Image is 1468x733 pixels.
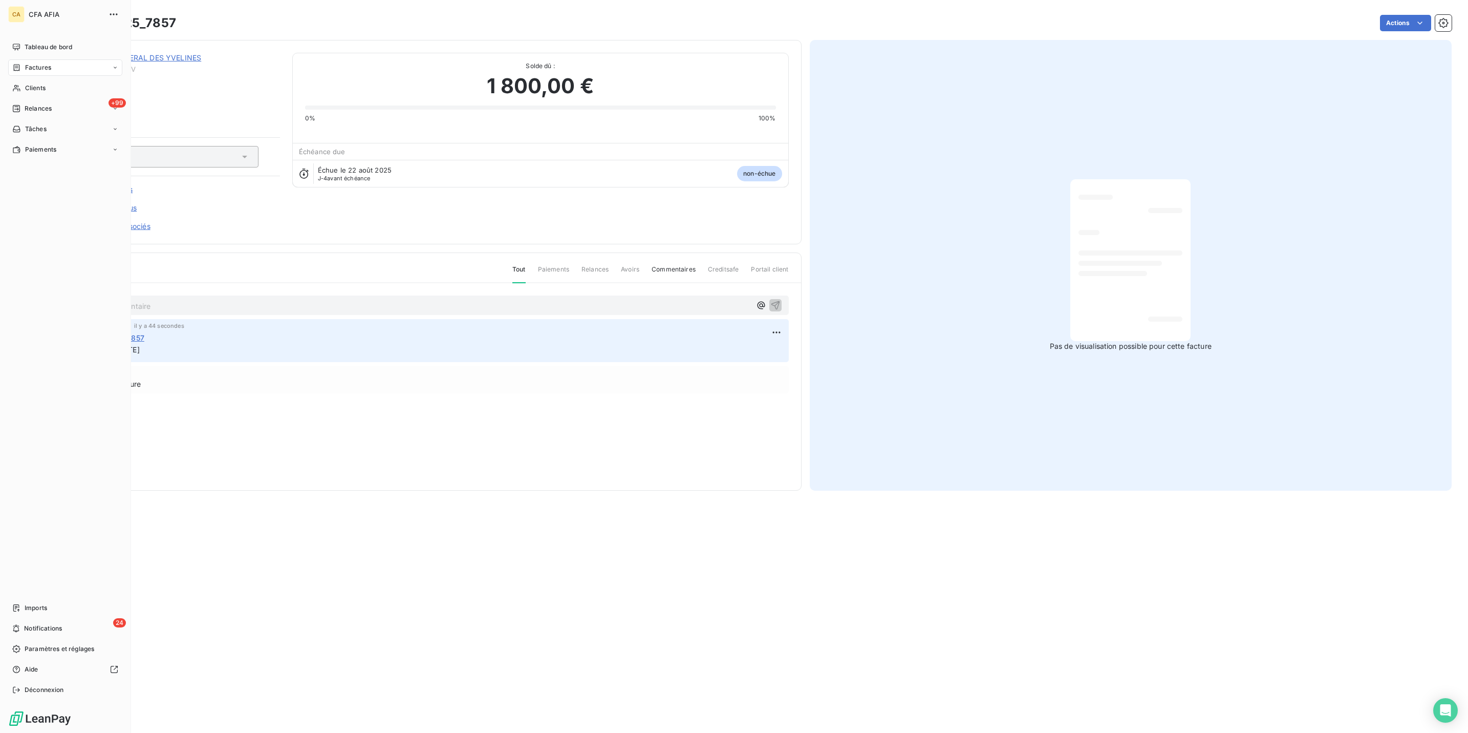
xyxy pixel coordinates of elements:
[25,124,47,134] span: Tâches
[80,53,201,62] a: CONSEIL GENERAL DES YVELINES
[318,166,392,174] span: Échue le 22 août 2025
[759,114,776,123] span: 100%
[737,166,782,181] span: non-échue
[581,265,609,282] span: Relances
[305,114,315,123] span: 0%
[8,39,122,55] a: Tableau de bord
[24,624,62,633] span: Notifications
[1050,341,1212,351] span: Pas de visualisation possible pour cette facture
[134,323,184,329] span: il y a 44 secondes
[318,175,371,181] span: avant échéance
[621,265,639,282] span: Avoirs
[25,83,46,93] span: Clients
[751,265,788,282] span: Portail client
[487,71,594,101] span: 1 800,00 €
[80,65,280,73] span: C CONS GEN YV
[25,104,52,113] span: Relances
[708,265,739,282] span: Creditsafe
[8,59,122,76] a: Factures
[299,148,346,156] span: Échéance due
[25,63,51,72] span: Factures
[25,644,94,654] span: Paramètres et réglages
[8,100,122,117] a: +99Relances
[1380,15,1431,31] button: Actions
[25,685,64,695] span: Déconnexion
[512,265,526,283] span: Tout
[25,145,56,154] span: Paiements
[29,10,102,18] span: CFA AFIA
[8,661,122,678] a: Aide
[8,121,122,137] a: Tâches
[96,14,176,32] h3: F_2025_7857
[25,43,72,52] span: Tableau de bord
[8,6,25,23] div: CA
[318,175,327,182] span: J-4
[1433,698,1458,723] div: Open Intercom Messenger
[25,603,47,613] span: Imports
[305,61,776,71] span: Solde dû :
[8,141,122,158] a: Paiements
[538,265,569,282] span: Paiements
[109,98,126,108] span: +99
[8,641,122,657] a: Paramètres et réglages
[652,265,696,282] span: Commentaires
[8,710,72,727] img: Logo LeanPay
[8,600,122,616] a: Imports
[113,618,126,627] span: 24
[25,665,38,674] span: Aide
[8,80,122,96] a: Clients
